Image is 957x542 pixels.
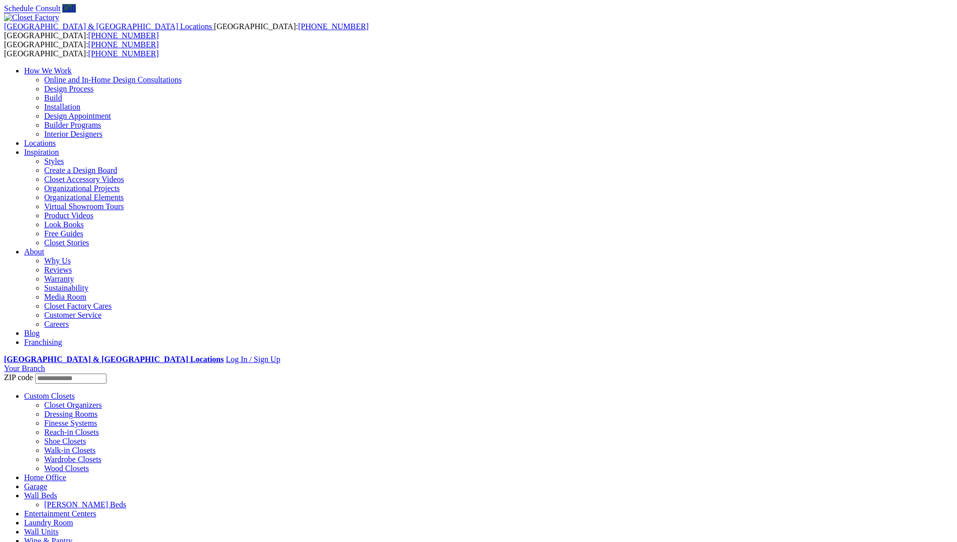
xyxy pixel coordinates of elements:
a: Interior Designers [44,130,102,138]
a: Product Videos [44,211,93,220]
a: Warranty [44,275,74,283]
a: [PHONE_NUMBER] [298,22,368,31]
a: Careers [44,320,69,328]
a: Styles [44,157,64,165]
a: Design Appointment [44,112,111,120]
a: Organizational Elements [44,193,124,202]
a: Wardrobe Closets [44,455,101,464]
span: [GEOGRAPHIC_DATA] & [GEOGRAPHIC_DATA] Locations [4,22,212,31]
a: Closet Accessory Videos [44,175,124,184]
span: [GEOGRAPHIC_DATA]: [GEOGRAPHIC_DATA]: [4,22,369,40]
a: Blog [24,329,40,337]
a: Schedule Consult [4,4,60,13]
a: Free Guides [44,229,83,238]
a: Custom Closets [24,392,75,400]
a: Customer Service [44,311,101,319]
a: Shoe Closets [44,437,86,445]
a: [PHONE_NUMBER] [88,31,159,40]
a: Design Process [44,84,93,93]
span: [GEOGRAPHIC_DATA]: [GEOGRAPHIC_DATA]: [4,40,159,58]
a: Organizational Projects [44,184,120,193]
a: Franchising [24,338,62,346]
a: Closet Factory Cares [44,302,112,310]
a: Locations [24,139,56,147]
a: Garage [24,482,47,491]
a: Installation [44,103,80,111]
a: Log In / Sign Up [226,355,280,364]
img: Closet Factory [4,13,59,22]
a: Closet Stories [44,238,89,247]
a: Virtual Showroom Tours [44,202,124,211]
a: [GEOGRAPHIC_DATA] & [GEOGRAPHIC_DATA] Locations [4,355,224,364]
a: [GEOGRAPHIC_DATA] & [GEOGRAPHIC_DATA] Locations [4,22,214,31]
a: Reach-in Closets [44,428,99,436]
a: Dressing Rooms [44,410,97,418]
a: Create a Design Board [44,166,117,174]
a: Sustainability [44,284,88,292]
a: Laundry Room [24,518,73,527]
a: Walk-in Closets [44,446,95,455]
a: How We Work [24,66,72,75]
span: ZIP code [4,373,33,382]
a: Media Room [44,293,86,301]
a: Your Branch [4,364,45,373]
a: Why Us [44,256,71,265]
a: Reviews [44,265,72,274]
a: Look Books [44,220,84,229]
a: Call [62,4,76,13]
a: Build [44,94,62,102]
a: Online and In-Home Design Consultations [44,75,182,84]
a: Builder Programs [44,121,101,129]
a: Home Office [24,473,66,482]
a: Entertainment Centers [24,509,96,518]
a: Closet Organizers [44,401,102,409]
a: Inspiration [24,148,59,156]
a: [PHONE_NUMBER] [88,40,159,49]
a: Wall Units [24,527,58,536]
a: [PHONE_NUMBER] [88,49,159,58]
a: About [24,247,44,256]
a: [PERSON_NAME] Beds [44,500,126,509]
a: Wall Beds [24,491,57,500]
a: Finesse Systems [44,419,97,427]
a: Wood Closets [44,464,89,473]
input: Enter your Zip code [35,374,107,384]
